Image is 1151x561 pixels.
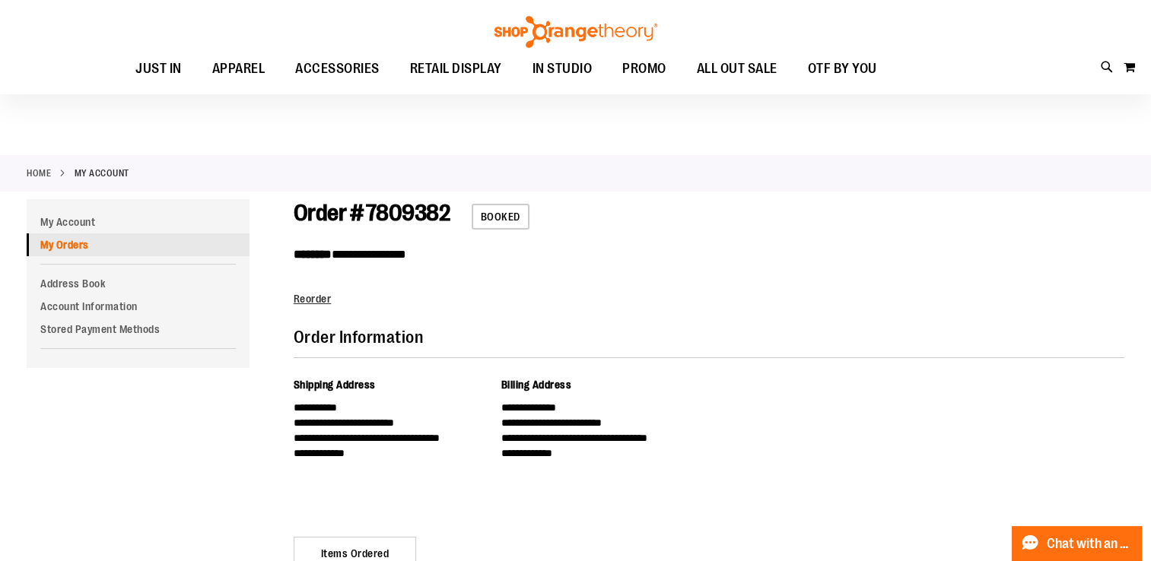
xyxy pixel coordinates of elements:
a: My Account [27,211,250,233]
span: Billing Address [501,379,572,391]
span: IN STUDIO [533,52,593,86]
span: PROMO [622,52,666,86]
span: Order # 7809382 [294,200,450,226]
a: Address Book [27,272,250,295]
a: My Orders [27,233,250,256]
a: Stored Payment Methods [27,318,250,341]
a: Reorder [294,293,332,305]
span: APPAREL [212,52,265,86]
img: Shop Orangetheory [492,16,660,48]
span: Order Information [294,328,424,347]
span: ACCESSORIES [295,52,380,86]
span: OTF BY YOU [808,52,877,86]
span: ALL OUT SALE [697,52,777,86]
span: JUST IN [135,52,182,86]
a: Home [27,166,51,180]
span: Chat with an Expert [1047,537,1133,551]
strong: My Account [75,166,129,180]
span: Shipping Address [294,379,376,391]
a: Account Information [27,295,250,318]
span: RETAIL DISPLAY [410,52,502,86]
span: Booked [472,204,529,230]
button: Chat with an Expert [1012,526,1143,561]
